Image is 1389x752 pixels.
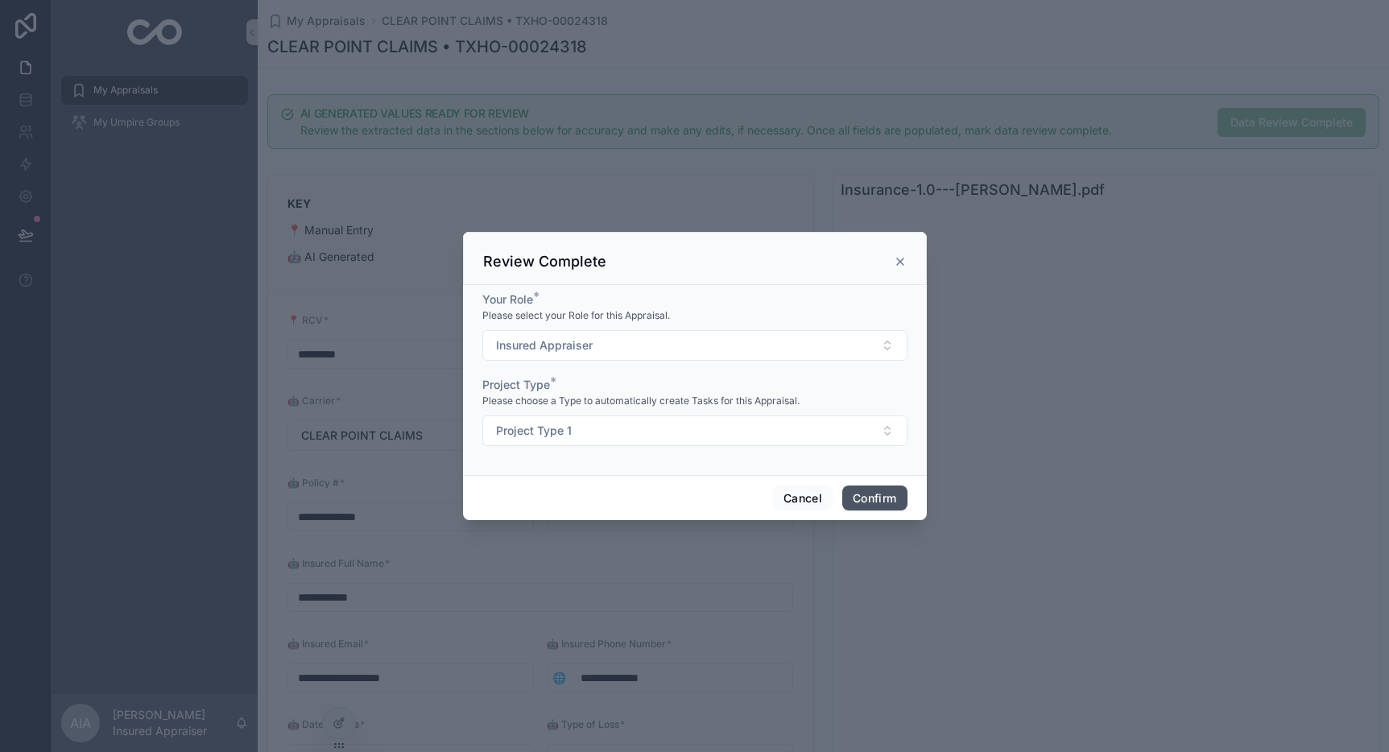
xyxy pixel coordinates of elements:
span: Project Type 1 [496,423,572,439]
button: Confirm [842,485,907,511]
button: Select Button [482,415,907,446]
button: Cancel [773,485,833,511]
span: Insured Appraiser [496,337,593,353]
span: Project Type [482,378,550,391]
button: Select Button [482,330,907,361]
span: Your Role [482,292,533,306]
h3: Review Complete [483,252,606,271]
span: Please select your Role for this Appraisal. [482,309,670,322]
span: Please choose a Type to automatically create Tasks for this Appraisal. [482,395,800,407]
